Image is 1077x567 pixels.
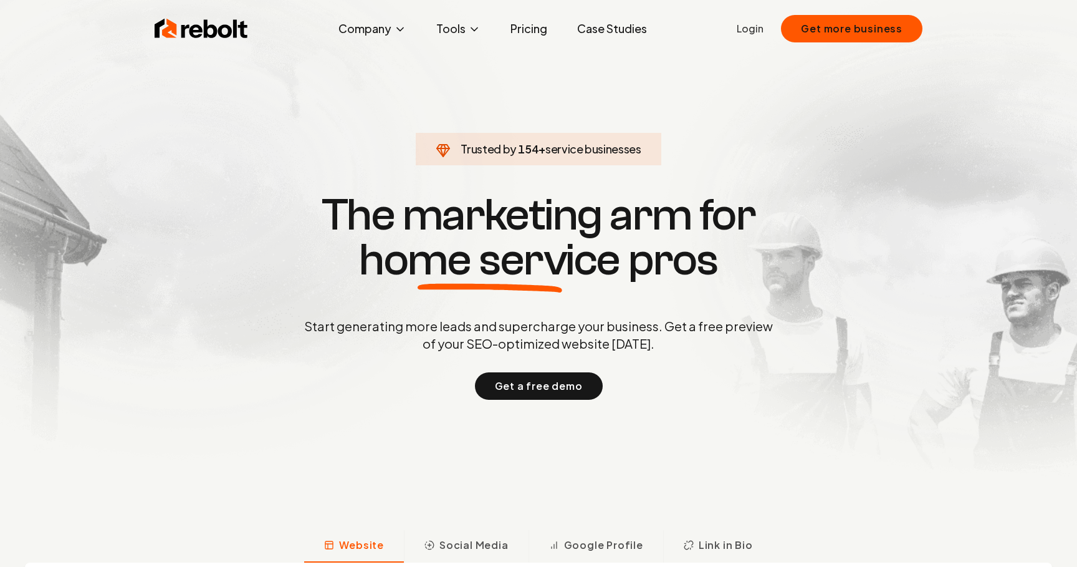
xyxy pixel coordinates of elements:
[564,538,643,553] span: Google Profile
[663,530,773,563] button: Link in Bio
[699,538,753,553] span: Link in Bio
[500,16,557,41] a: Pricing
[475,372,603,400] button: Get a free demo
[518,140,538,158] span: 154
[737,21,763,36] a: Login
[426,16,491,41] button: Tools
[461,142,516,156] span: Trusted by
[529,530,663,563] button: Google Profile
[304,530,404,563] button: Website
[567,16,657,41] a: Case Studies
[545,142,641,156] span: service businesses
[302,317,775,352] p: Start generating more leads and supercharge your business. Get a free preview of your SEO-optimiz...
[439,538,509,553] span: Social Media
[359,238,620,283] span: home service
[404,530,529,563] button: Social Media
[328,16,416,41] button: Company
[339,538,384,553] span: Website
[155,16,248,41] img: Rebolt Logo
[781,15,922,42] button: Get more business
[538,142,545,156] span: +
[239,193,838,283] h1: The marketing arm for pros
